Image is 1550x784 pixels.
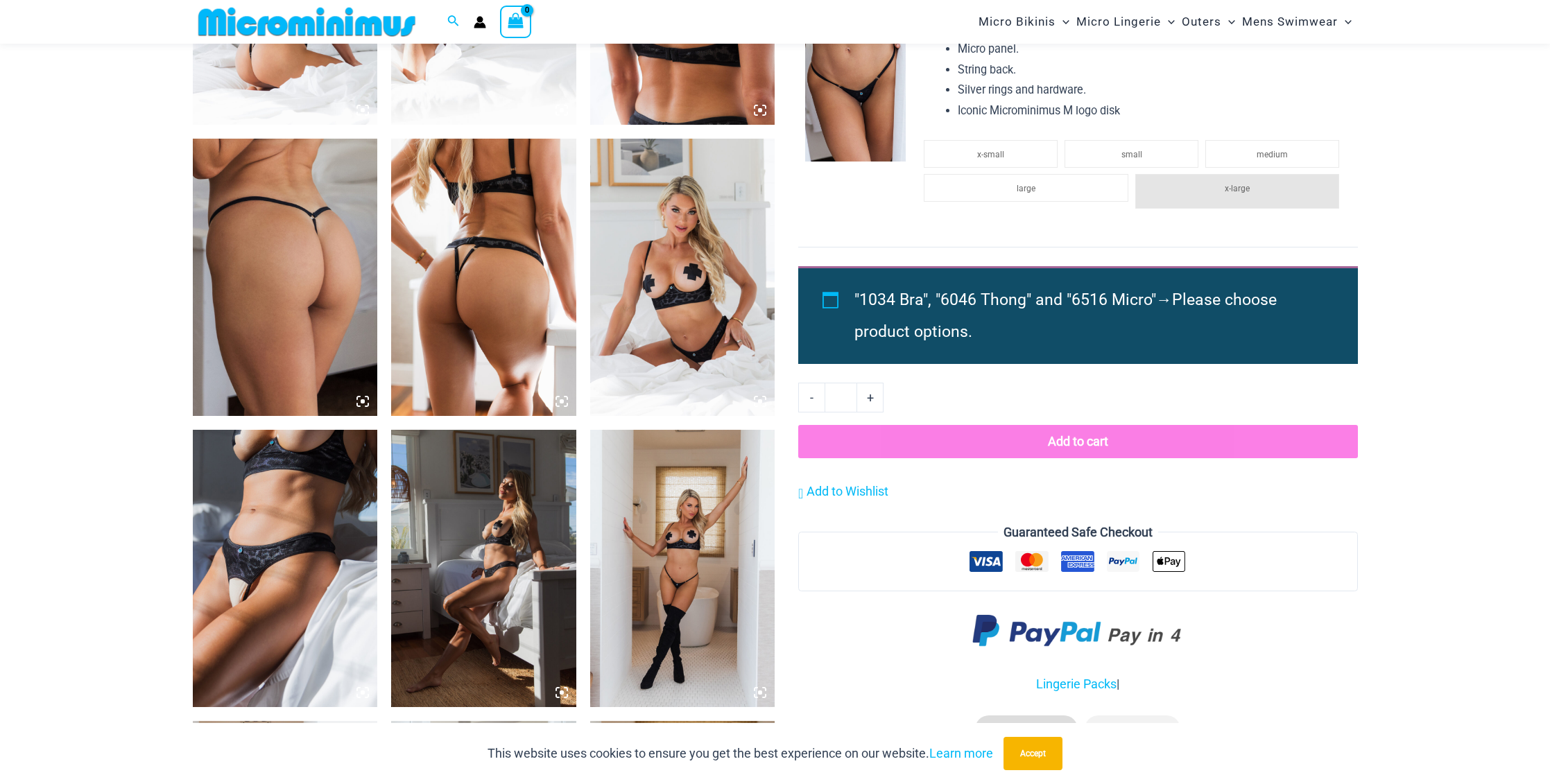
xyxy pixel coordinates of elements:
[798,383,825,412] a: -
[1135,174,1339,209] li: x-large
[1221,4,1235,40] span: Menu Toggle
[1076,4,1161,40] span: Micro Lingerie
[958,39,1346,60] li: Micro panel.
[979,4,1056,40] span: Micro Bikinis
[1073,4,1178,40] a: Micro LingerieMenu ToggleMenu Toggle
[958,101,1346,121] li: Iconic Microminimus M logo disk
[1239,4,1355,40] a: Mens SwimwearMenu ToggleMenu Toggle
[1182,4,1221,40] span: Outers
[807,484,888,498] span: Add to Wishlist
[1065,140,1198,168] li: small
[975,4,1073,40] a: Micro BikinisMenu ToggleMenu Toggle
[924,174,1128,202] li: large
[854,284,1326,348] li: →
[1056,4,1069,40] span: Menu Toggle
[1161,4,1175,40] span: Menu Toggle
[825,383,857,412] input: Product quantity
[958,80,1346,101] li: Silver rings and hardware.
[1257,150,1288,159] span: medium
[1085,715,1180,750] li: Sizing Guide
[391,430,576,707] img: Nights Fall Silver Leopard 1036 Bra 6046 Thong
[474,16,486,28] a: Account icon link
[1004,737,1062,770] button: Accept
[1205,140,1339,168] li: medium
[1017,184,1035,193] span: large
[1121,150,1142,159] span: small
[1338,4,1352,40] span: Menu Toggle
[1036,677,1117,691] a: Lingerie Packs
[929,746,993,760] a: Learn more
[447,13,460,31] a: Search icon link
[1242,4,1338,40] span: Mens Swimwear
[977,150,1004,159] span: x-small
[193,6,421,37] img: MM SHOP LOGO FLAT
[1225,184,1250,193] span: x-large
[798,481,888,502] a: Add to Wishlist
[500,6,532,37] a: View Shopping Cart, empty
[193,430,378,707] img: Nights Fall Silver Leopard 1036 Bra 6046 Thong
[924,140,1058,168] li: x-small
[590,430,775,707] img: Nights Fall Silver Leopard 1036 Bra 6516 Micro
[193,139,378,416] img: Nights Fall Silver Leopard 6516 Micro
[975,715,1078,750] li: Fabric Details
[590,139,775,416] img: Nights Fall Silver Leopard 1036 Bra 6046 Thong
[854,290,1156,309] span: "1034 Bra", "6046 Thong" and "6516 Micro"
[998,522,1158,543] legend: Guaranteed Safe Checkout
[798,425,1357,458] button: Add to cart
[488,743,993,764] p: This website uses cookies to ensure you get the best experience on our website.
[798,674,1357,695] p: |
[1178,4,1239,40] a: OutersMenu ToggleMenu Toggle
[973,2,1358,42] nav: Site Navigation
[857,383,884,412] a: +
[958,60,1346,80] li: String back.
[805,10,906,162] img: Nights Fall Silver Leopard 6516 Micro
[391,139,576,416] img: Nights Fall Silver Leopard 1036 Bra 6046 Thong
